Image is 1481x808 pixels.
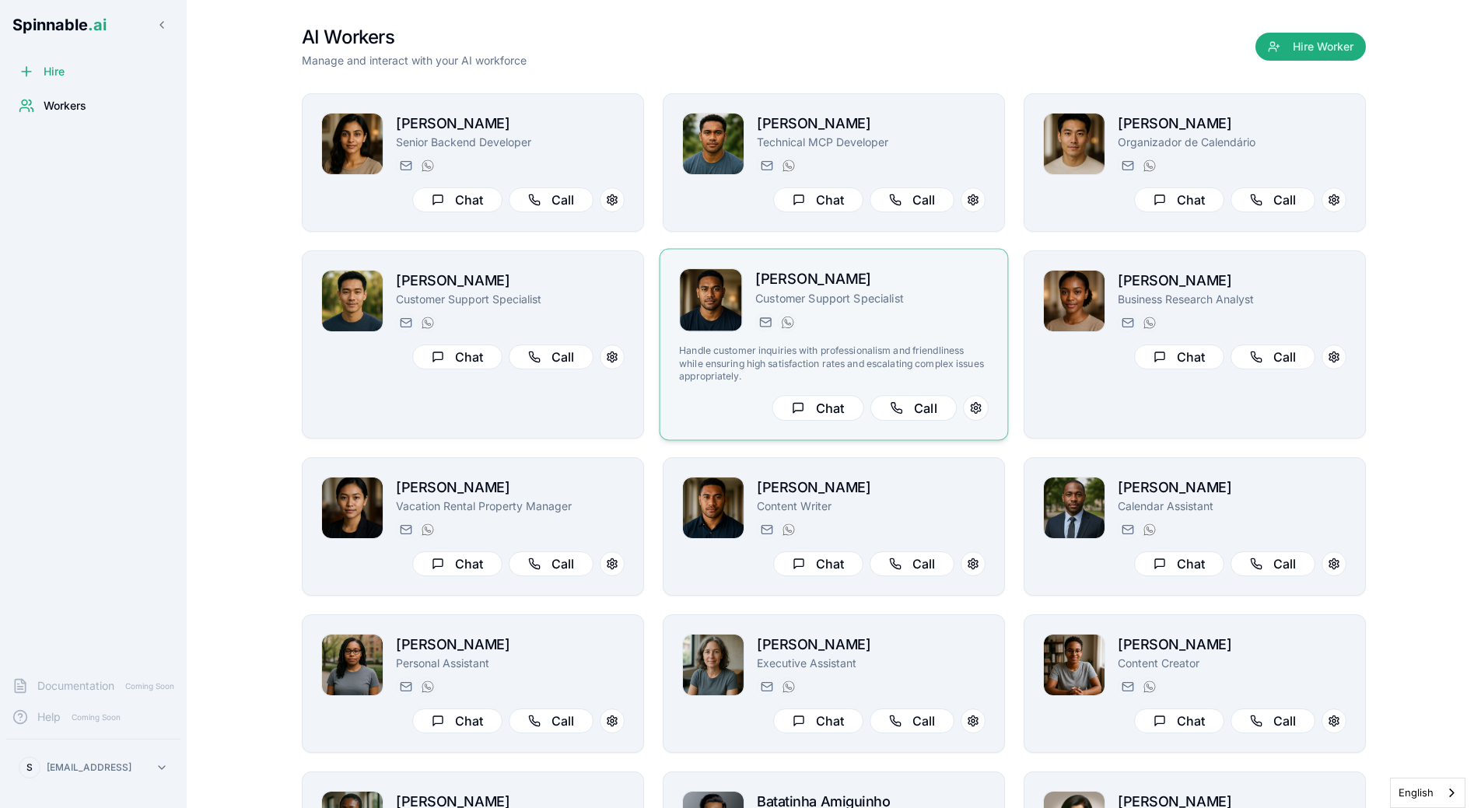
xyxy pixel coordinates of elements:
button: Send email to victoria.blackwood@getspinnable.ai [757,677,776,696]
button: Chat [1134,187,1224,212]
h2: [PERSON_NAME] [396,270,625,292]
button: WhatsApp [778,313,797,331]
h2: [PERSON_NAME] [1118,113,1346,135]
button: Chat [1134,708,1224,733]
button: Call [870,708,954,733]
img: WhatsApp [422,523,434,536]
img: Anh Naing [322,477,383,538]
img: WhatsApp [1143,159,1156,172]
button: Chat [412,551,502,576]
h2: [PERSON_NAME] [757,634,986,656]
h2: [PERSON_NAME] [755,268,989,291]
h2: [PERSON_NAME] [396,477,625,498]
button: WhatsApp [1140,156,1158,175]
button: Hire Worker [1255,33,1366,61]
button: WhatsApp [779,156,797,175]
img: Rachel Morgan [1044,635,1105,695]
img: Vincent Farhadi [1044,114,1105,174]
p: Manage and interact with your AI workforce [302,53,527,68]
img: WhatsApp [422,680,434,693]
h2: [PERSON_NAME] [757,477,986,498]
button: Send email to ivana.dubois@getspinnable.ai [1118,313,1136,332]
span: Workers [44,98,86,114]
img: WhatsApp [1143,523,1156,536]
button: WhatsApp [418,156,436,175]
h2: [PERSON_NAME] [396,634,625,656]
button: Call [1231,551,1315,576]
img: WhatsApp [783,523,795,536]
button: WhatsApp [418,677,436,696]
aside: Language selected: English [1390,778,1465,808]
h2: [PERSON_NAME] [1118,477,1346,498]
img: WhatsApp [783,680,795,693]
button: Call [509,187,593,212]
button: WhatsApp [418,520,436,539]
button: Call [870,395,957,421]
button: Chat [773,187,863,212]
button: Send email to liam.kim@getspinnable.ai [757,156,776,175]
p: Handle customer inquiries with professionalism and friendliness while ensuring high satisfaction ... [679,345,989,383]
h2: [PERSON_NAME] [1118,270,1346,292]
p: Customer Support Specialist [755,291,989,306]
p: Personal Assistant [396,656,625,671]
button: Call [1231,708,1315,733]
button: Call [1231,187,1315,212]
button: Chat [1134,551,1224,576]
img: Fetu Sengebau [680,269,742,331]
span: Coming Soon [67,710,125,725]
img: Oscar Lee [322,271,383,331]
button: WhatsApp [418,313,436,332]
button: Chat [412,708,502,733]
button: Send email to axel.tanaka@getspinnable.ai [757,520,776,539]
p: Content Creator [1118,656,1346,671]
img: Liam Kim [683,114,744,174]
img: WhatsApp [782,316,794,328]
img: WhatsApp [422,159,434,172]
p: Customer Support Specialist [396,292,625,307]
button: WhatsApp [1140,520,1158,539]
button: WhatsApp [1140,313,1158,332]
button: Send email to deandre_johnson@getspinnable.ai [1118,520,1136,539]
img: Victoria Blackwood [683,635,744,695]
button: Call [509,345,593,369]
button: Send email to anh.naing@getspinnable.ai [396,520,415,539]
img: Martha Reynolds [322,635,383,695]
img: Yara Hoffmann [322,114,383,174]
button: WhatsApp [1140,677,1158,696]
p: Content Writer [757,498,986,514]
button: Chat [773,708,863,733]
span: .ai [88,16,107,34]
img: WhatsApp [422,317,434,329]
h2: [PERSON_NAME] [757,113,986,135]
button: Send email to fetu.sengebau@getspinnable.ai [755,313,774,331]
p: Organizador de Calendário [1118,135,1346,150]
p: Senior Backend Developer [396,135,625,150]
span: Spinnable [12,16,107,34]
div: Language [1390,778,1465,808]
span: Documentation [37,678,114,694]
p: Calendar Assistant [1118,498,1346,514]
button: Call [870,187,954,212]
span: Help [37,709,61,725]
p: Vacation Rental Property Manager [396,498,625,514]
button: WhatsApp [779,677,797,696]
span: Hire [44,64,65,79]
button: Send email to vincent.farhadi@getspinnable.ai [1118,156,1136,175]
button: Send email to yara.hoffmann@getspinnable.ai [396,156,415,175]
p: [EMAIL_ADDRESS] [47,761,131,774]
p: Technical MCP Developer [757,135,986,150]
button: Send email to rachel.morgan@getspinnable.ai [1118,677,1136,696]
button: Call [870,551,954,576]
button: Call [1231,345,1315,369]
button: Send email to martha.reynolds@getspinnable.ai [396,677,415,696]
button: Chat [412,345,502,369]
img: Axel Tanaka [683,477,744,538]
img: Ivana Dubois [1044,271,1105,331]
button: Chat [1134,345,1224,369]
a: Hire Worker [1255,40,1366,56]
button: WhatsApp [779,520,797,539]
button: Chat [773,551,863,576]
img: WhatsApp [1143,680,1156,693]
button: Call [509,551,593,576]
h2: [PERSON_NAME] [1118,634,1346,656]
